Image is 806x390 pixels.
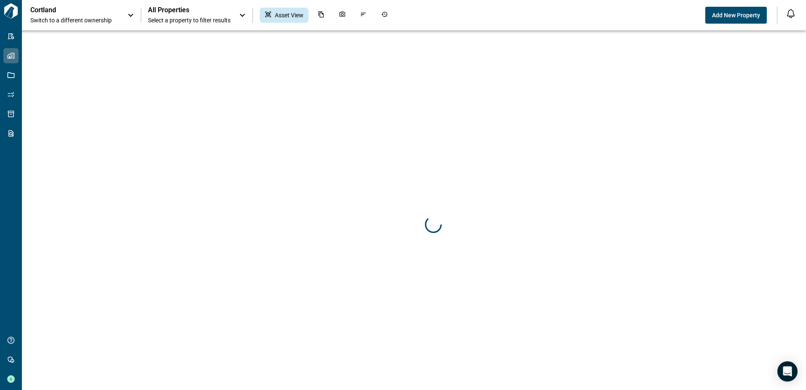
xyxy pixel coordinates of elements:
[148,16,231,24] span: Select a property to filter results
[260,8,309,23] div: Asset View
[313,8,330,23] div: Documents
[275,11,304,19] span: Asset View
[30,16,119,24] span: Switch to a different ownership
[784,7,798,20] button: Open notification feed
[705,7,767,24] button: Add New Property
[376,8,393,23] div: Job History
[334,8,351,23] div: Photos
[30,6,106,14] p: Cortland
[355,8,372,23] div: Issues & Info
[148,6,231,14] span: All Properties
[712,11,760,19] span: Add New Property
[777,361,798,382] div: Open Intercom Messenger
